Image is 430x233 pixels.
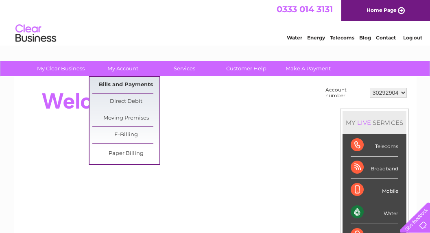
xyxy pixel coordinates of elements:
[15,21,57,46] img: logo.png
[287,35,302,41] a: Water
[213,61,280,76] a: Customer Help
[27,61,94,76] a: My Clear Business
[351,134,398,157] div: Telecoms
[359,35,371,41] a: Blog
[351,201,398,224] div: Water
[343,111,406,134] div: MY SERVICES
[323,85,368,100] td: Account number
[92,110,159,126] a: Moving Premises
[330,35,354,41] a: Telecoms
[89,61,156,76] a: My Account
[307,35,325,41] a: Energy
[376,35,396,41] a: Contact
[351,179,398,201] div: Mobile
[151,61,218,76] a: Services
[351,157,398,179] div: Broadband
[275,61,342,76] a: Make A Payment
[403,35,422,41] a: Log out
[23,4,408,39] div: Clear Business is a trading name of Verastar Limited (registered in [GEOGRAPHIC_DATA] No. 3667643...
[92,77,159,93] a: Bills and Payments
[92,127,159,143] a: E-Billing
[92,94,159,110] a: Direct Debit
[356,119,373,126] div: LIVE
[92,146,159,162] a: Paper Billing
[277,4,333,14] a: 0333 014 3131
